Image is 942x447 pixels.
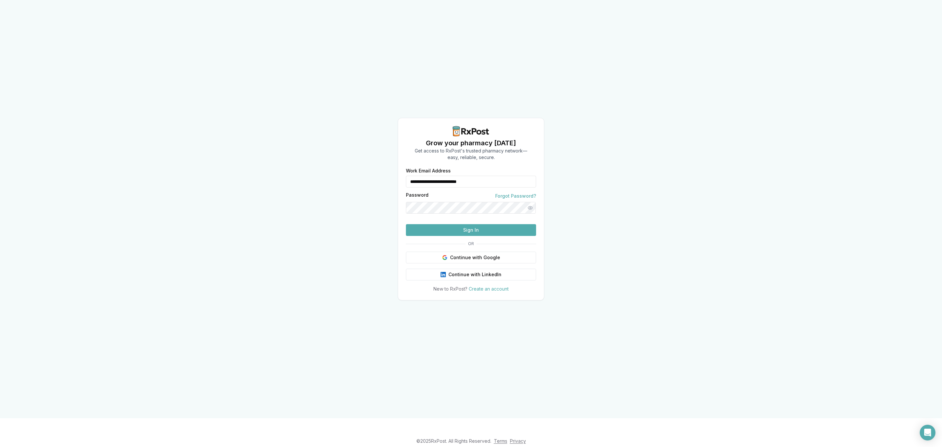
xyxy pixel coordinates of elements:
h1: Grow your pharmacy [DATE] [415,138,527,148]
button: Continue with Google [406,252,536,263]
a: Terms [494,438,507,444]
span: New to RxPost? [433,286,467,292]
button: Sign In [406,224,536,236]
label: Password [406,193,428,199]
button: Continue with LinkedIn [406,269,536,280]
img: LinkedIn [441,272,446,277]
label: Work Email Address [406,169,536,173]
a: Create an account [469,286,509,292]
a: Privacy [510,438,526,444]
a: Forgot Password? [495,193,536,199]
img: RxPost Logo [450,126,492,136]
img: Google [442,255,447,260]
button: Show password [524,202,536,214]
div: Open Intercom Messenger [920,425,935,440]
p: Get access to RxPost's trusted pharmacy network— easy, reliable, secure. [415,148,527,161]
span: OR [465,241,477,246]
